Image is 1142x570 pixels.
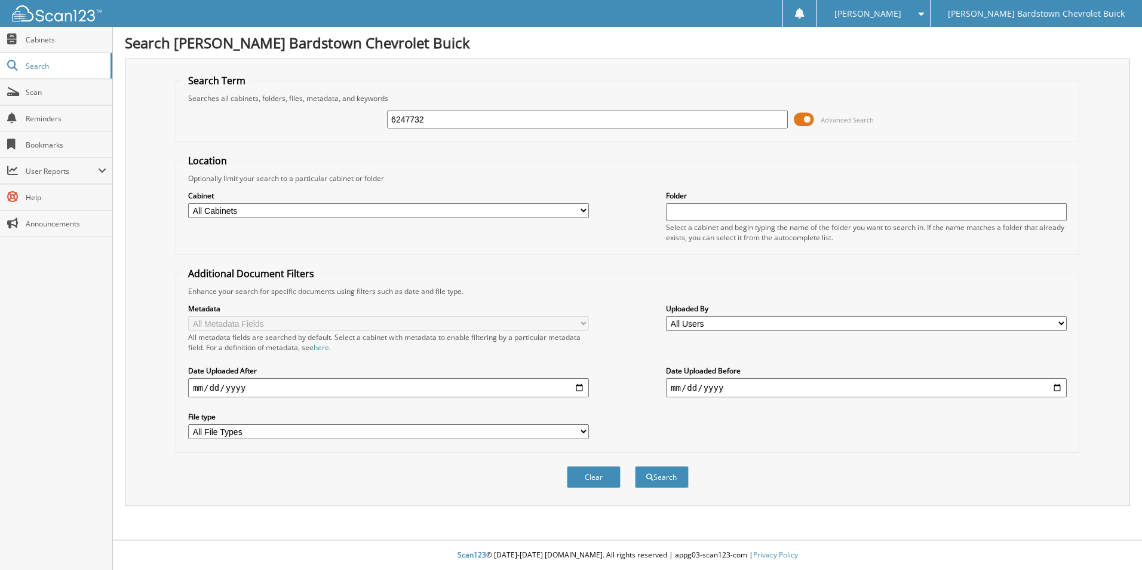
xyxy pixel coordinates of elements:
[188,412,589,422] label: File type
[188,304,589,314] label: Metadata
[12,5,102,22] img: scan123-logo-white.svg
[666,378,1067,397] input: end
[821,115,874,124] span: Advanced Search
[26,61,105,71] span: Search
[188,378,589,397] input: start
[182,93,1073,103] div: Searches all cabinets, folders, files, metadata, and keywords
[188,191,589,201] label: Cabinet
[26,166,98,176] span: User Reports
[666,366,1067,376] label: Date Uploaded Before
[182,74,251,87] legend: Search Term
[948,10,1125,17] span: [PERSON_NAME] Bardstown Chevrolet Buick
[567,466,621,488] button: Clear
[26,87,106,97] span: Scan
[458,550,486,560] span: Scan123
[753,550,798,560] a: Privacy Policy
[188,332,589,353] div: All metadata fields are searched by default. Select a cabinet with metadata to enable filtering b...
[113,541,1142,570] div: © [DATE]-[DATE] [DOMAIN_NAME]. All rights reserved | appg03-scan123-com |
[26,219,106,229] span: Announcements
[834,10,901,17] span: [PERSON_NAME]
[182,286,1073,296] div: Enhance your search for specific documents using filters such as date and file type.
[1082,513,1142,570] iframe: Chat Widget
[182,154,233,167] legend: Location
[635,466,689,488] button: Search
[26,35,106,45] span: Cabinets
[666,304,1067,314] label: Uploaded By
[26,192,106,203] span: Help
[182,173,1073,183] div: Optionally limit your search to a particular cabinet or folder
[26,140,106,150] span: Bookmarks
[26,114,106,124] span: Reminders
[314,342,329,353] a: here
[666,191,1067,201] label: Folder
[188,366,589,376] label: Date Uploaded After
[666,222,1067,243] div: Select a cabinet and begin typing the name of the folder you want to search in. If the name match...
[125,33,1130,53] h1: Search [PERSON_NAME] Bardstown Chevrolet Buick
[182,267,320,280] legend: Additional Document Filters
